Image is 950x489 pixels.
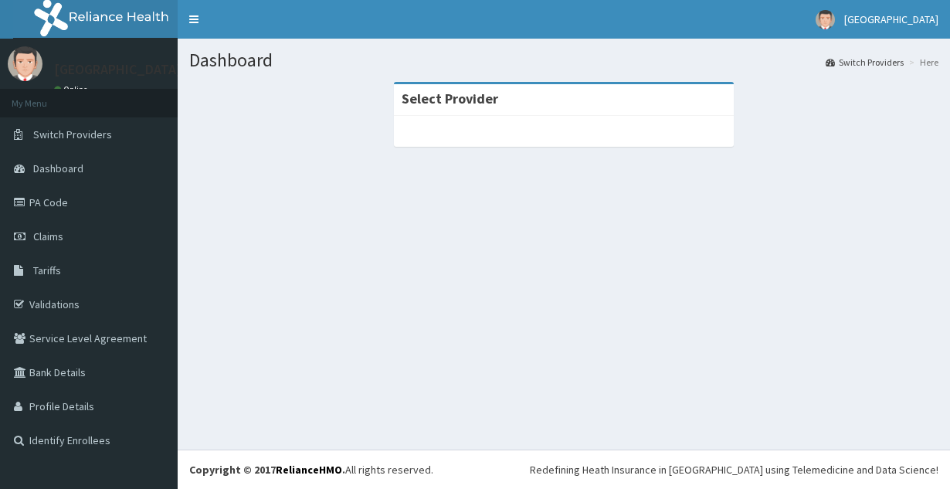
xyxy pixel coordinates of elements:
li: Here [905,56,938,69]
strong: Copyright © 2017 . [189,463,345,477]
div: Redefining Heath Insurance in [GEOGRAPHIC_DATA] using Telemedicine and Data Science! [530,462,938,477]
a: RelianceHMO [276,463,342,477]
h1: Dashboard [189,50,938,70]
a: Switch Providers [826,56,904,69]
strong: Select Provider [402,90,498,107]
span: Tariffs [33,263,61,277]
span: Dashboard [33,161,83,175]
footer: All rights reserved. [178,450,950,489]
img: User Image [8,46,42,81]
p: [GEOGRAPHIC_DATA] [54,63,182,76]
span: Claims [33,229,63,243]
img: User Image [816,10,835,29]
span: Switch Providers [33,127,112,141]
a: Online [54,84,91,95]
span: [GEOGRAPHIC_DATA] [844,12,938,26]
